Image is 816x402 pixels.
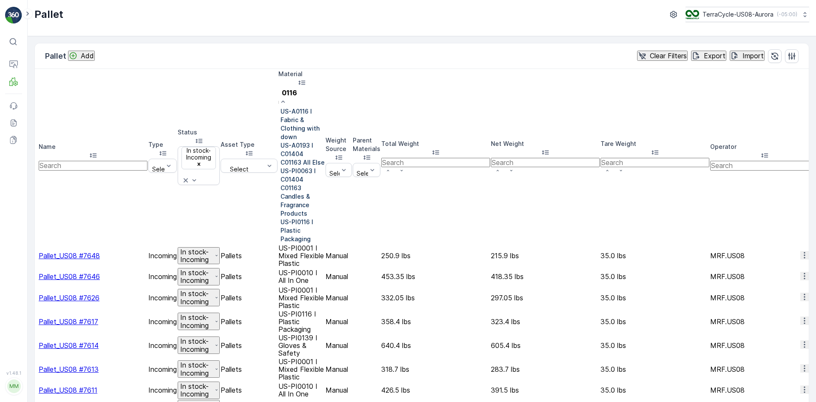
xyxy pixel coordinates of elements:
[148,310,177,333] td: Incoming
[221,382,278,399] td: Pallets
[224,166,254,173] p: Select
[148,268,177,285] td: Incoming
[491,358,600,381] td: 283.7 lbs
[5,377,22,395] button: MM
[601,140,709,148] p: Tare Weight
[326,136,352,153] p: Weight Source
[221,140,278,149] p: Asset Type
[183,161,215,168] div: Remove In stock-Incoming
[601,286,709,309] td: 35.0 lbs
[221,286,278,309] td: Pallets
[601,334,709,357] td: 35.0 lbs
[280,141,325,167] p: US-A0193 I C01404 C01163 All Else
[221,268,278,285] td: Pallets
[326,244,352,267] td: Manual
[278,382,325,399] td: US-PI0010 I All In One
[491,268,600,285] td: 418.35 lbs
[178,289,220,306] button: In stock-Incoming
[381,268,490,285] td: 453.35 lbs
[39,143,147,151] p: Name
[381,358,490,381] td: 318.7 lbs
[148,140,177,149] p: Type
[68,51,95,61] button: Add
[152,166,171,173] p: Select
[280,167,325,218] p: US-PI0063 I C01404 C01163 Candles & Fragrance Products
[278,70,325,78] p: Material
[601,244,709,267] td: 35.0 lbs
[178,360,220,378] button: In stock-Incoming
[381,158,490,167] input: Search
[686,7,809,22] button: TerraCycle-US08-Aurora(-05:00)
[178,248,211,264] p: In stock-Incoming
[742,52,764,60] p: Import
[148,334,177,357] td: Incoming
[5,7,22,24] img: logo
[381,310,490,333] td: 358.4 lbs
[221,358,278,381] td: Pallets
[178,290,211,305] p: In stock-Incoming
[278,334,325,357] td: US-PI0139 I Gloves & Safety
[178,128,220,137] p: Status
[178,268,220,285] button: In stock-Incoming
[39,272,100,281] a: Pallet_US08 #7646
[39,386,97,394] a: Pallet_US08 #7611
[148,358,177,381] td: Incoming
[381,334,490,357] td: 640.4 lbs
[491,158,600,167] input: Search
[34,8,63,21] p: Pallet
[326,268,352,285] td: Manual
[39,251,100,260] a: Pallet_US08 #7648
[178,247,220,265] button: In stock-Incoming
[686,10,699,19] img: image_ci7OI47.png
[45,50,66,62] p: Pallet
[601,358,709,381] td: 35.0 lbs
[601,310,709,333] td: 35.0 lbs
[280,107,325,141] p: US-A0116 I Fabric & Clothing with down
[491,334,600,357] td: 605.4 lbs
[601,158,709,167] input: Search
[326,382,352,399] td: Manual
[178,382,211,398] p: In stock-Incoming
[637,51,688,61] button: Clear Filters
[381,382,490,399] td: 426.5 lbs
[777,11,797,18] p: ( -05:00 )
[39,294,99,302] a: Pallet_US08 #7626
[178,313,220,330] button: In stock-Incoming
[381,140,490,148] p: Total Weight
[5,371,22,376] span: v 1.48.1
[7,379,21,393] div: MM
[39,365,99,373] span: Pallet_US08 #7613
[178,361,211,377] p: In stock-Incoming
[704,52,725,60] p: Export
[491,244,600,267] td: 215.9 lbs
[381,286,490,309] td: 332.05 lbs
[381,244,490,267] td: 250.9 lbs
[326,334,352,357] td: Manual
[326,358,352,381] td: Manual
[703,10,773,19] p: TerraCycle-US08-Aurora
[491,286,600,309] td: 297.05 lbs
[39,341,99,350] a: Pallet_US08 #7614
[491,310,600,333] td: 323.4 lbs
[353,136,380,153] p: Parent Materials
[357,170,375,177] p: Select
[178,314,211,329] p: In stock-Incoming
[221,244,278,267] td: Pallets
[39,317,98,326] a: Pallet_US08 #7617
[650,52,687,60] p: Clear Filters
[278,268,325,285] td: US-PI0010 I All In One
[280,218,325,243] p: US-PI0116 I Plastic Packaging
[178,382,220,399] button: In stock-Incoming
[278,358,325,381] td: US-PI0001 I Mixed Flexible Plastic
[491,382,600,399] td: 391.5 lbs
[39,161,147,170] input: Search
[148,382,177,399] td: Incoming
[601,268,709,285] td: 35.0 lbs
[278,244,325,267] td: US-PI0001 I Mixed Flexible Plastic
[691,51,726,61] button: Export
